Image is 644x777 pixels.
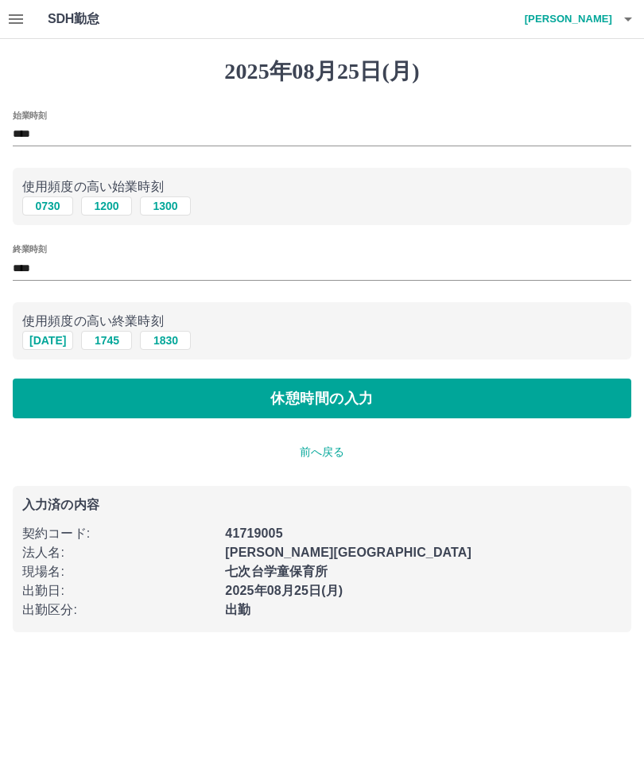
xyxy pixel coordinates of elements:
b: [PERSON_NAME][GEOGRAPHIC_DATA] [225,546,471,559]
p: 現場名 : [22,562,215,581]
button: 0730 [22,196,73,216]
b: 2025年08月25日(月) [225,584,343,597]
label: 始業時刻 [13,109,46,121]
button: 休憩時間の入力 [13,379,631,418]
p: 契約コード : [22,524,215,543]
b: 七次台学童保育所 [225,565,328,578]
h1: 2025年08月25日(月) [13,58,631,85]
p: 前へ戻る [13,444,631,460]
button: 1745 [81,331,132,350]
p: 法人名 : [22,543,215,562]
b: 41719005 [225,526,282,540]
p: 出勤区分 : [22,600,215,620]
b: 出勤 [225,603,250,616]
p: 使用頻度の高い終業時刻 [22,312,622,331]
button: 1830 [140,331,191,350]
p: 出勤日 : [22,581,215,600]
button: [DATE] [22,331,73,350]
label: 終業時刻 [13,243,46,255]
p: 入力済の内容 [22,499,622,511]
button: 1200 [81,196,132,216]
button: 1300 [140,196,191,216]
p: 使用頻度の高い始業時刻 [22,177,622,196]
